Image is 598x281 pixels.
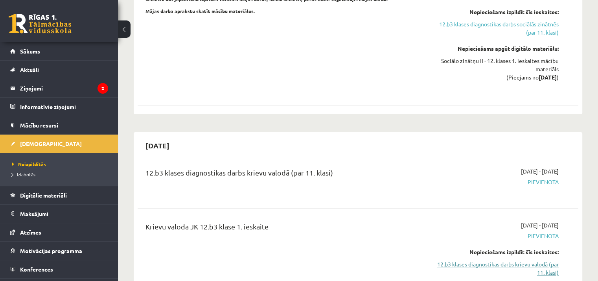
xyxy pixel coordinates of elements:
[521,221,559,229] span: [DATE] - [DATE]
[20,247,82,254] span: Motivācijas programma
[20,192,67,199] span: Digitālie materiāli
[145,8,255,14] strong: Mājas darba aprakstu skatīt mācību materiālos.
[20,140,82,147] span: [DEMOGRAPHIC_DATA]
[429,232,559,240] span: Pievienota
[12,161,110,168] a: Neizpildītās
[20,229,41,236] span: Atzīmes
[10,260,108,278] a: Konferences
[10,186,108,204] a: Digitālie materiāli
[145,221,417,236] div: Krievu valoda JK 12.b3 klase 1. ieskaite
[10,61,108,79] a: Aktuāli
[10,79,108,97] a: Ziņojumi2
[20,205,108,223] legend: Maksājumi
[12,171,110,178] a: Izlabotās
[138,136,177,155] h2: [DATE]
[20,66,39,73] span: Aktuāli
[429,260,559,277] a: 12.b3 klases diagnostikas darbs krievu valodā (par 11. klasi)
[10,242,108,260] a: Motivācijas programma
[10,42,108,60] a: Sākums
[10,205,108,223] a: Maksājumi
[10,135,108,153] a: [DEMOGRAPHIC_DATA]
[20,266,53,273] span: Konferences
[521,167,559,176] span: [DATE] - [DATE]
[429,248,559,256] div: Nepieciešams izpildīt šīs ieskaites:
[9,14,72,33] a: Rīgas 1. Tālmācības vidusskola
[429,20,559,37] a: 12.b3 klases diagnostikas darbs sociālās zinātnēs (par 11. klasi)
[145,167,417,182] div: 12.b3 klases diagnostikas darbs krievu valodā (par 11. klasi)
[539,74,557,81] strong: [DATE]
[429,8,559,16] div: Nepieciešams izpildīt šīs ieskaites:
[20,79,108,97] legend: Ziņojumi
[98,83,108,94] i: 2
[20,48,40,55] span: Sākums
[10,223,108,241] a: Atzīmes
[429,178,559,186] span: Pievienota
[20,122,58,129] span: Mācību resursi
[20,98,108,116] legend: Informatīvie ziņojumi
[12,161,46,167] span: Neizpildītās
[429,57,559,81] div: Sociālo zinātņu II - 12. klases 1. ieskaites mācību materiāls (Pieejams no )
[10,116,108,134] a: Mācību resursi
[12,171,35,177] span: Izlabotās
[429,44,559,53] div: Nepieciešams apgūt digitālo materiālu:
[10,98,108,116] a: Informatīvie ziņojumi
